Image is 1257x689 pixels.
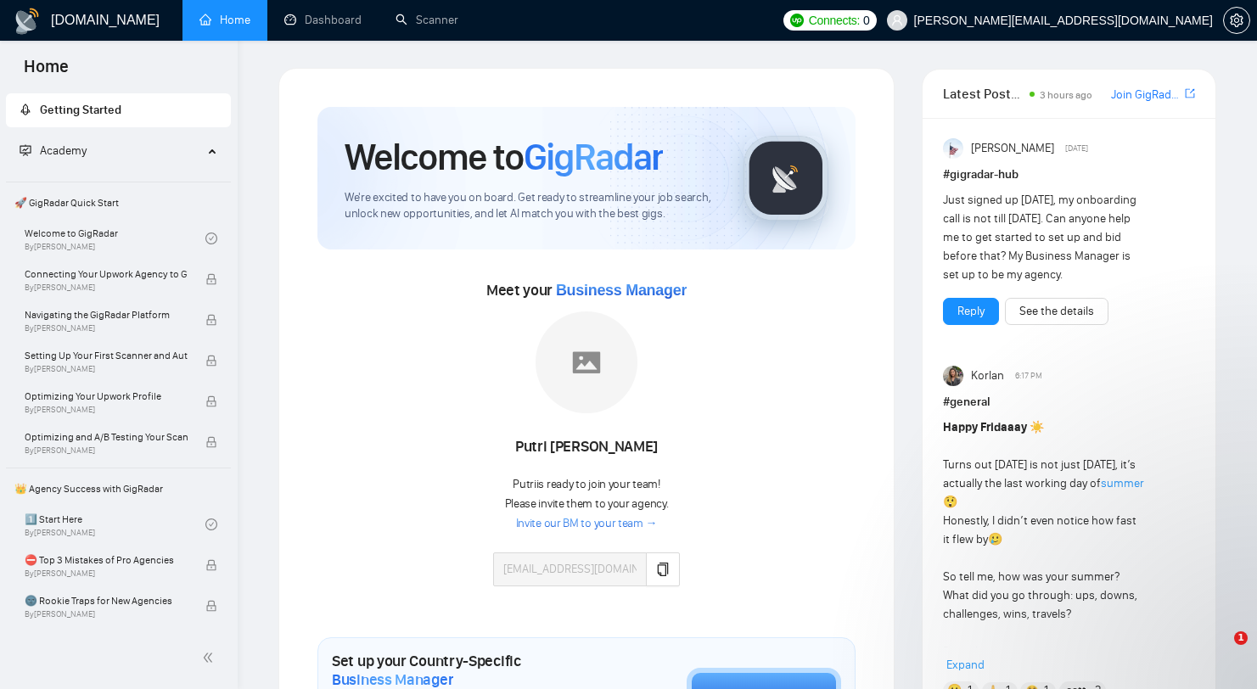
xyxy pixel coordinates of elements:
[199,13,250,27] a: homeHome
[863,11,870,30] span: 0
[1030,420,1044,434] span: ☀️
[25,445,188,456] span: By [PERSON_NAME]
[25,306,188,323] span: Navigating the GigRadar Platform
[957,302,985,321] a: Reply
[25,552,188,569] span: ⛔ Top 3 Mistakes of Pro Agencies
[25,364,188,374] span: By [PERSON_NAME]
[516,516,658,532] a: Invite our BM to your team →
[971,367,1004,385] span: Korlan
[943,191,1145,284] div: Just signed up [DATE], my onboarding call is not till [DATE]. Can anyone help me to get started t...
[20,104,31,115] span: rocket
[943,83,1024,104] span: Latest Posts from the GigRadar Community
[332,670,453,689] span: Business Manager
[790,14,804,27] img: upwork-logo.png
[25,323,188,333] span: By [PERSON_NAME]
[205,436,217,448] span: lock
[744,136,828,221] img: gigradar-logo.png
[1015,368,1042,384] span: 6:17 PM
[943,420,1027,434] strong: Happy Fridaaay
[943,298,999,325] button: Reply
[20,143,87,158] span: Academy
[1019,302,1094,321] a: See the details
[40,103,121,117] span: Getting Started
[205,395,217,407] span: lock
[1185,87,1195,100] span: export
[536,311,637,413] img: placeholder.png
[25,609,188,619] span: By [PERSON_NAME]
[205,355,217,367] span: lock
[556,282,687,299] span: Business Manager
[646,552,680,586] button: copy
[513,477,659,491] span: Putri is ready to join your team!
[505,496,669,511] span: Please invite them to your agency.
[8,472,229,506] span: 👑 Agency Success with GigRadar
[396,13,458,27] a: searchScanner
[202,649,219,666] span: double-left
[486,281,687,300] span: Meet your
[20,144,31,156] span: fund-projection-screen
[25,592,188,609] span: 🌚 Rookie Traps for New Agencies
[1199,631,1240,672] iframe: Intercom live chat
[345,190,716,222] span: We're excited to have you on board. Get ready to streamline your job search, unlock new opportuni...
[943,138,963,159] img: Anisuzzaman Khan
[25,220,205,257] a: Welcome to GigRadarBy[PERSON_NAME]
[891,14,903,26] span: user
[656,563,670,576] span: copy
[943,393,1195,412] h1: # general
[1111,86,1181,104] a: Join GigRadar Slack Community
[809,11,860,30] span: Connects:
[1223,7,1250,34] button: setting
[6,93,231,127] li: Getting Started
[493,433,680,462] div: Putri [PERSON_NAME]
[1185,86,1195,102] a: export
[971,139,1054,158] span: [PERSON_NAME]
[205,314,217,326] span: lock
[1065,141,1088,156] span: [DATE]
[40,143,87,158] span: Academy
[205,273,217,285] span: lock
[25,405,188,415] span: By [PERSON_NAME]
[25,347,188,364] span: Setting Up Your First Scanner and Auto-Bidder
[943,495,957,509] span: 😲
[205,559,217,571] span: lock
[205,600,217,612] span: lock
[524,134,663,180] span: GigRadar
[1223,14,1250,27] a: setting
[10,54,82,90] span: Home
[1101,476,1144,490] a: summer
[25,266,188,283] span: Connecting Your Upwork Agency to GigRadar
[345,134,663,180] h1: Welcome to
[205,518,217,530] span: check-circle
[25,388,188,405] span: Optimizing Your Upwork Profile
[8,186,229,220] span: 🚀 GigRadar Quick Start
[205,232,217,244] span: check-circle
[1224,14,1249,27] span: setting
[25,283,188,293] span: By [PERSON_NAME]
[284,13,362,27] a: dashboardDashboard
[332,652,602,689] h1: Set up your Country-Specific
[943,165,1195,184] h1: # gigradar-hub
[25,506,205,543] a: 1️⃣ Start HereBy[PERSON_NAME]
[946,658,985,672] span: Expand
[1040,89,1092,101] span: 3 hours ago
[1234,631,1248,645] span: 1
[1005,298,1108,325] button: See the details
[25,429,188,445] span: Optimizing and A/B Testing Your Scanner for Better Results
[943,366,963,386] img: Korlan
[25,569,188,579] span: By [PERSON_NAME]
[14,8,41,35] img: logo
